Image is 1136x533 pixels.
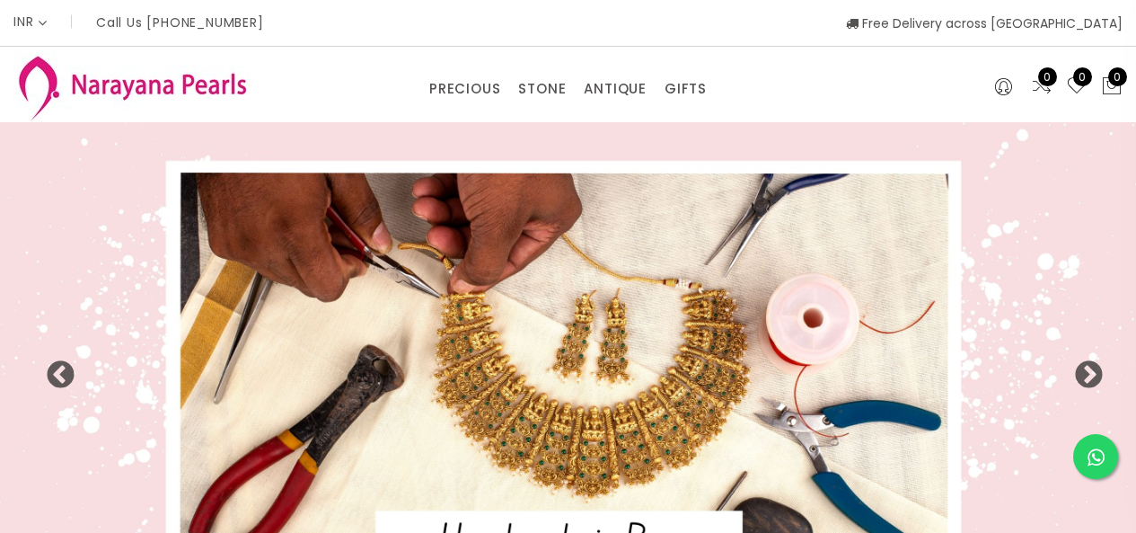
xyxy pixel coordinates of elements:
[1101,76,1123,99] button: 0
[45,360,63,378] button: Previous
[429,76,500,102] a: PRECIOUS
[518,76,566,102] a: STONE
[1073,67,1092,86] span: 0
[584,76,647,102] a: ANTIQUE
[1108,67,1127,86] span: 0
[1073,360,1091,378] button: Next
[846,14,1123,32] span: Free Delivery across [GEOGRAPHIC_DATA]
[1038,67,1057,86] span: 0
[1066,76,1088,99] a: 0
[96,16,264,29] p: Call Us [PHONE_NUMBER]
[1031,76,1052,99] a: 0
[665,76,707,102] a: GIFTS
